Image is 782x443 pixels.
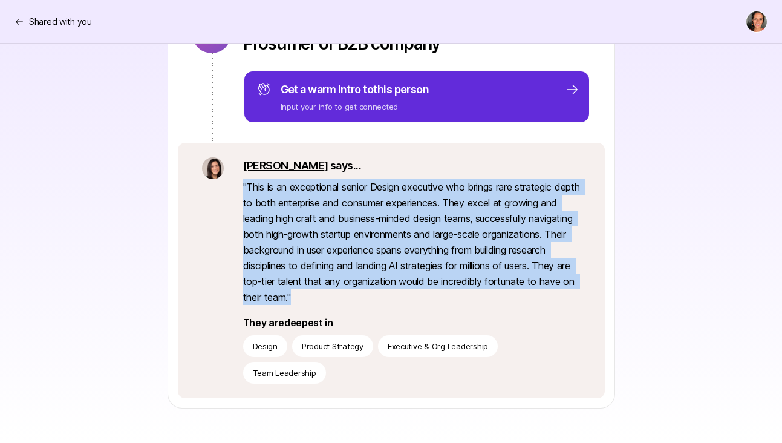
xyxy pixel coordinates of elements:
span: to this person [363,83,429,96]
p: " This is an exceptional senior Design executive who brings rare strategic depth to both enterpri... [243,179,581,305]
p: They are deepest in [243,315,581,330]
img: 71d7b91d_d7cb_43b4_a7ea_a9b2f2cc6e03.jpg [202,157,224,179]
p: says... [243,157,581,174]
p: Shared with you [29,15,92,29]
p: Design [253,340,278,352]
p: Seasoned Design Executive for Series C-F Prosumer or B2B company [243,15,590,53]
img: Lia Siebert [746,11,767,32]
p: Team Leadership [253,367,316,379]
p: Input your info to get connected [281,100,429,113]
button: Lia Siebert [746,11,767,33]
p: Get a warm intro [281,81,429,98]
a: [PERSON_NAME] [243,159,328,172]
p: Product Strategy [302,340,363,352]
p: Executive & Org Leadership [388,340,488,352]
